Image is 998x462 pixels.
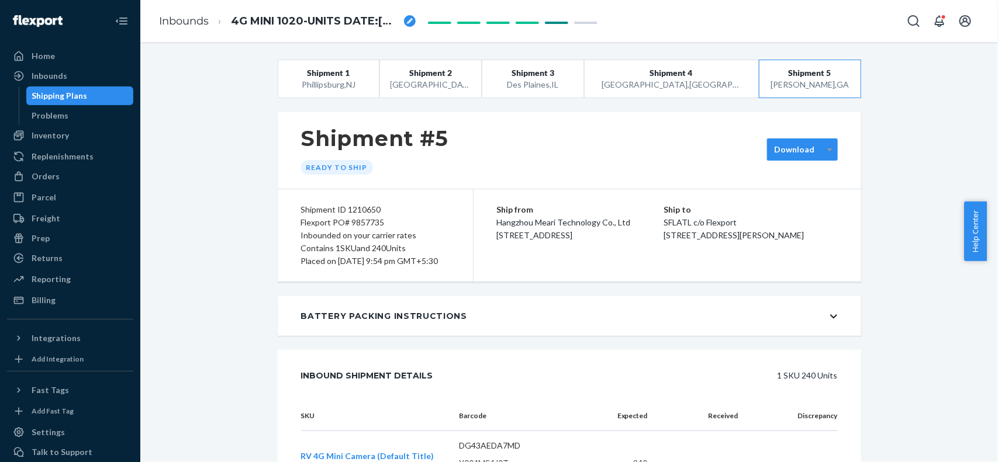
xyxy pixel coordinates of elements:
[7,352,133,366] a: Add Integration
[32,213,60,224] div: Freight
[7,443,133,461] a: Talk to Support
[391,79,471,91] div: [GEOGRAPHIC_DATA] , CA
[7,147,133,166] a: Replenishments
[7,329,133,348] button: Integrations
[7,249,133,268] a: Returns
[7,423,133,442] a: Settings
[26,106,134,125] a: Problems
[32,446,92,458] div: Talk to Support
[231,14,399,29] span: 4G MINI 1020-UNITS DATE:18/07/2025
[7,47,133,65] a: Home
[512,67,554,79] span: Shipment 3
[602,79,741,91] div: [GEOGRAPHIC_DATA] , [GEOGRAPHIC_DATA]
[928,9,951,33] button: Open notifications
[32,426,65,438] div: Settings
[450,401,599,431] th: Barcode
[32,130,69,141] div: Inventory
[301,160,373,175] div: Ready to ship
[26,86,134,105] a: Shipping Plans
[288,79,369,91] div: Phillipsburg , NJ
[278,60,380,98] button: Shipment 1Phillipsburg,NJ
[32,50,55,62] div: Home
[482,60,584,98] button: Shipment 3Des Plaines,IL
[32,252,63,264] div: Returns
[789,67,831,79] span: Shipment 5
[301,203,450,216] div: Shipment ID 1210650
[657,401,747,431] th: Received
[459,440,589,451] p: DG43AEDA7MD
[7,167,133,186] a: Orders
[7,126,133,145] a: Inventory
[492,79,573,91] div: Des Plaines , IL
[32,70,67,82] div: Inbounds
[110,9,133,33] button: Close Navigation
[7,188,133,207] a: Parcel
[301,126,449,151] h1: Shipment #5
[32,151,94,162] div: Replenishments
[664,230,804,240] span: [STREET_ADDRESS][PERSON_NAME]
[954,9,977,33] button: Open account menu
[7,229,133,248] a: Prep
[32,90,88,102] div: Shipping Plans
[32,406,74,416] div: Add Fast Tag
[664,203,838,216] p: Ship to
[150,4,425,39] ol: breadcrumbs
[497,203,664,216] p: Ship from
[301,229,450,242] div: Inbounded on your carrier rates
[759,60,861,98] button: Shipment 5[PERSON_NAME],GA
[32,273,71,285] div: Reporting
[32,354,84,364] div: Add Integration
[32,332,81,344] div: Integrations
[7,291,133,310] a: Billing
[301,401,450,431] th: SKU
[32,110,69,121] div: Problems
[775,144,815,155] label: Download
[7,270,133,289] a: Reporting
[584,60,759,98] button: Shipment 4[GEOGRAPHIC_DATA],[GEOGRAPHIC_DATA]
[13,15,63,27] img: Flexport logo
[599,401,657,431] th: Expected
[301,450,434,462] button: RV 4G Mini Camera (Default Title)
[7,209,133,228] a: Freight
[32,171,60,182] div: Orders
[32,192,56,203] div: Parcel
[747,401,837,431] th: Discrepancy
[301,216,450,229] div: Flexport PO# 9857735
[307,67,350,79] span: Shipment 1
[964,202,987,261] button: Help Center
[301,255,450,268] div: Placed on [DATE] 9:54 pm GMT+5:30
[301,451,434,461] span: RV 4G Mini Camera (Default Title)
[379,60,482,98] button: Shipment 2[GEOGRAPHIC_DATA],CA
[32,384,69,396] div: Fast Tags
[902,9,926,33] button: Open Search Box
[7,404,133,418] a: Add Fast Tag
[7,67,133,85] a: Inbounds
[32,294,56,306] div: Billing
[7,381,133,400] button: Fast Tags
[664,216,838,229] p: SFLATL c/o Flexport
[460,364,838,387] div: 1 SKU 240 Units
[301,364,433,387] div: Inbound Shipment Details
[301,242,450,255] div: Contains 1 SKU and 240 Units
[769,79,850,91] div: [PERSON_NAME] , GA
[301,310,468,322] div: Battery Packing Instructions
[497,217,631,240] span: Hangzhou Meari Technology Co., Ltd [STREET_ADDRESS]
[409,67,452,79] span: Shipment 2
[159,15,209,27] a: Inbounds
[32,232,50,244] div: Prep
[650,67,693,79] span: Shipment 4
